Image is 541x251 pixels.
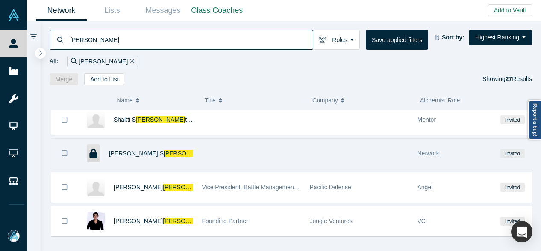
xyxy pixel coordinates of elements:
button: Add to List [84,73,124,85]
a: Class Coaches [188,0,246,21]
button: Bookmark [51,173,78,202]
span: Founding Partner [202,218,248,224]
span: [PERSON_NAME] S [109,150,164,157]
span: Invited [500,183,524,192]
span: Jungle Ventures [310,218,353,224]
span: Name [117,91,132,109]
button: Save applied filters [366,30,428,50]
span: Pacific Defense [310,184,351,191]
span: [PERSON_NAME] [163,184,212,191]
span: Results [506,75,532,82]
a: Lists [87,0,138,21]
span: [PERSON_NAME] [114,184,163,191]
input: Search by name, title, company, summary, expertise, investment criteria or topics of focus [69,30,313,50]
a: [PERSON_NAME] S[PERSON_NAME] [109,150,224,157]
button: Company [312,91,411,109]
button: Highest Ranking [469,30,532,45]
span: Vice President, Battle Management Command and Control (BMC2) [202,184,380,191]
a: [PERSON_NAME][PERSON_NAME] [114,184,223,191]
span: VC [418,218,426,224]
span: Alchemist Role [420,97,460,104]
button: Roles [313,30,360,50]
span: Company [312,91,338,109]
button: Bookmark [51,206,78,236]
span: Shakti S [114,116,136,123]
a: Network [36,0,87,21]
button: Bookmark [51,139,78,168]
span: [PERSON_NAME] [114,218,163,224]
span: [PERSON_NAME] [164,150,213,157]
a: Shakti S[PERSON_NAME]tava [114,116,197,123]
span: Invited [500,149,524,158]
img: Niraj Srivastava's Profile Image [87,178,105,196]
button: Remove Filter [128,57,134,66]
button: Merge [50,73,79,85]
span: [PERSON_NAME] [163,218,212,224]
img: Anurag Srivastava's Profile Image [87,212,105,230]
div: Showing [482,73,532,85]
strong: Sort by: [442,34,465,41]
a: Report a bug! [528,100,541,140]
span: Mentor [418,116,436,123]
button: Bookmark [51,105,78,134]
a: [PERSON_NAME][PERSON_NAME] [114,218,223,224]
span: Angel [418,184,433,191]
div: [PERSON_NAME] [67,56,138,67]
strong: 27 [506,75,512,82]
span: Title [205,91,216,109]
img: Mia Scott's Account [8,230,20,242]
span: tava [185,116,196,123]
span: Network [418,150,439,157]
span: All: [50,57,59,66]
button: Add to Vault [488,4,532,16]
a: Messages [138,0,188,21]
span: Invited [500,217,524,226]
img: Alchemist Vault Logo [8,9,20,21]
span: Invited [500,115,524,124]
button: Title [205,91,303,109]
button: Name [117,91,196,109]
span: [PERSON_NAME] [136,116,185,123]
img: Shakti Srivastava's Profile Image [87,111,105,128]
